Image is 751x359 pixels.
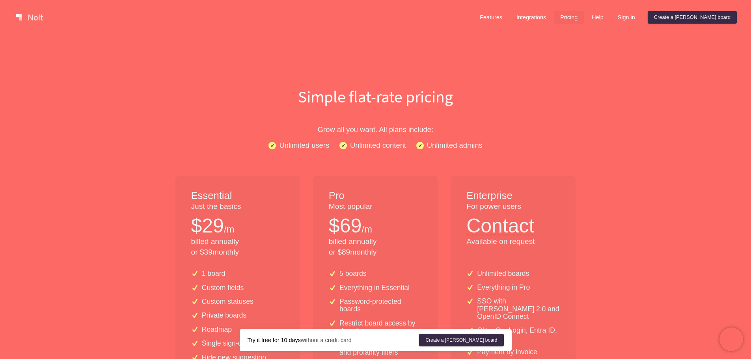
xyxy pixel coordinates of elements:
[648,11,737,24] a: Create a [PERSON_NAME] board
[202,312,246,319] p: Private boards
[477,298,560,320] p: SSO with [PERSON_NAME] 2.0 and OpenID Connect
[123,124,628,135] p: Grow all you want. All plans include:
[477,270,529,277] p: Unlimited boards
[329,189,422,203] h1: Pro
[719,327,743,351] iframe: Chatra live chat
[248,336,419,344] div: without a credit card
[466,201,560,212] p: For power users
[191,189,285,203] h1: Essential
[477,348,537,356] p: Payment by invoice
[329,212,362,240] p: $ 69
[419,334,503,346] a: Create a [PERSON_NAME] board
[427,140,483,151] p: Unlimited admins
[585,11,610,24] a: Help
[350,140,406,151] p: Unlimited content
[466,189,560,203] h1: Enterprise
[466,212,534,235] button: Contact
[224,223,235,236] p: /m
[473,11,509,24] a: Features
[329,236,422,258] p: billed annually or $ 89 monthly
[554,11,584,24] a: Pricing
[279,140,329,151] p: Unlimited users
[339,270,366,277] p: 5 boards
[202,284,244,292] p: Custom fields
[191,201,285,212] p: Just the basics
[466,236,560,247] p: Available on request
[191,212,224,240] p: $ 29
[191,236,285,258] p: billed annually or $ 39 monthly
[362,223,372,236] p: /m
[202,326,232,333] p: Roadmap
[477,327,560,342] p: Okta, OneLogin, Entra ID, and SCIM
[339,320,422,335] p: Restrict board access by domain
[339,298,422,313] p: Password-protected boards
[510,11,552,24] a: Integrations
[123,85,628,108] h1: Simple flat-rate pricing
[339,284,410,292] p: Everything in Essential
[202,298,253,305] p: Custom statuses
[202,270,225,277] p: 1 board
[611,11,641,24] a: Sign in
[329,201,422,212] p: Most popular
[248,337,301,343] strong: Try it free for 10 days
[477,284,530,291] p: Everything in Pro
